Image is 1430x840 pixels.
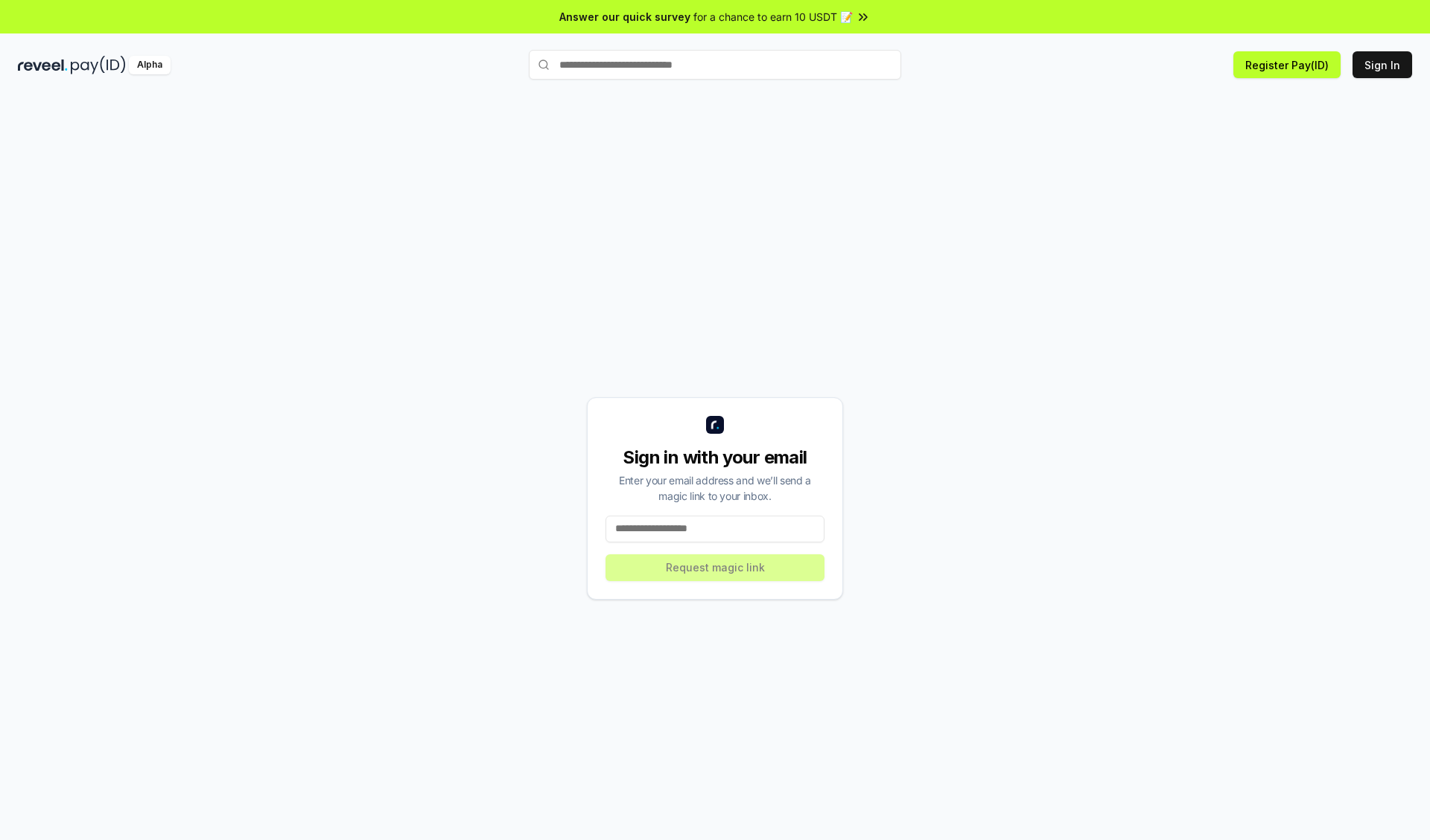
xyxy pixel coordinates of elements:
div: Alpha [129,56,171,74]
img: reveel_dark [18,56,68,74]
img: pay_id [71,56,126,74]
img: logo_small [706,416,724,434]
div: Enter your email address and we’ll send a magic link to your inbox. [606,472,824,504]
span: for a chance to earn 10 USDT 📝 [693,9,853,25]
span: Answer our quick survey [559,9,690,25]
div: Sign in with your email [606,446,824,469]
button: Sign In [1353,51,1412,78]
button: Register Pay(ID) [1233,51,1341,78]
